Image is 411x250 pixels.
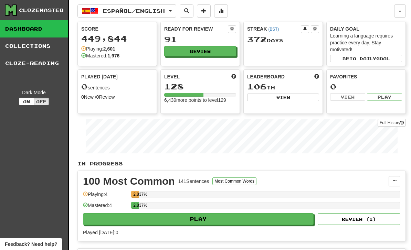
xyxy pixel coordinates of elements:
[77,160,406,167] p: In Progress
[180,4,193,18] button: Search sentences
[164,25,228,32] div: Ready for Review
[164,46,236,56] button: Review
[164,97,236,104] div: 6,439 more points to level 129
[247,82,319,91] div: th
[81,94,153,100] div: New / Review
[353,56,376,61] span: a daily
[81,81,88,91] span: 0
[77,4,176,18] button: Español/English
[378,119,406,127] a: Full History
[83,191,128,202] div: Playing: 4
[330,32,402,53] div: Learning a language requires practice every day. Stay motivated!
[19,7,64,14] div: Clozemaster
[83,202,128,213] div: Mastered: 4
[103,46,115,52] strong: 2,601
[330,93,365,101] button: View
[34,98,49,105] button: Off
[133,202,139,209] div: 2.837%
[247,81,267,91] span: 106
[5,241,57,248] span: Open feedback widget
[247,34,267,44] span: 372
[19,98,34,105] button: On
[164,35,236,44] div: 91
[96,94,99,100] strong: 0
[81,73,118,80] span: Played [DATE]
[107,53,119,58] strong: 1,976
[103,8,165,14] span: Español / English
[330,55,402,62] button: Seta dailygoal
[268,27,279,32] a: (BST)
[81,82,153,91] div: sentences
[212,177,256,185] button: Most Common Words
[81,45,115,52] div: Playing:
[330,82,402,91] div: 0
[231,73,236,80] span: Score more points to level up
[247,73,285,80] span: Leaderboard
[247,35,319,44] div: Day s
[5,89,63,96] div: Dark Mode
[81,94,84,100] strong: 0
[133,191,139,198] div: 2.837%
[81,34,153,43] div: 449,844
[214,4,228,18] button: More stats
[178,178,209,185] div: 141 Sentences
[247,25,301,32] div: Streak
[367,93,402,101] button: Play
[164,73,180,80] span: Level
[197,4,211,18] button: Add sentence to collection
[318,213,400,225] button: Review (1)
[81,25,153,32] div: Score
[330,25,402,32] div: Daily Goal
[83,176,175,186] div: 100 Most Common
[247,94,319,101] button: View
[164,82,236,91] div: 128
[314,73,319,80] span: This week in points, UTC
[83,230,118,235] span: Played [DATE]: 0
[83,213,314,225] button: Play
[330,73,402,80] div: Favorites
[81,52,119,59] div: Mastered:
